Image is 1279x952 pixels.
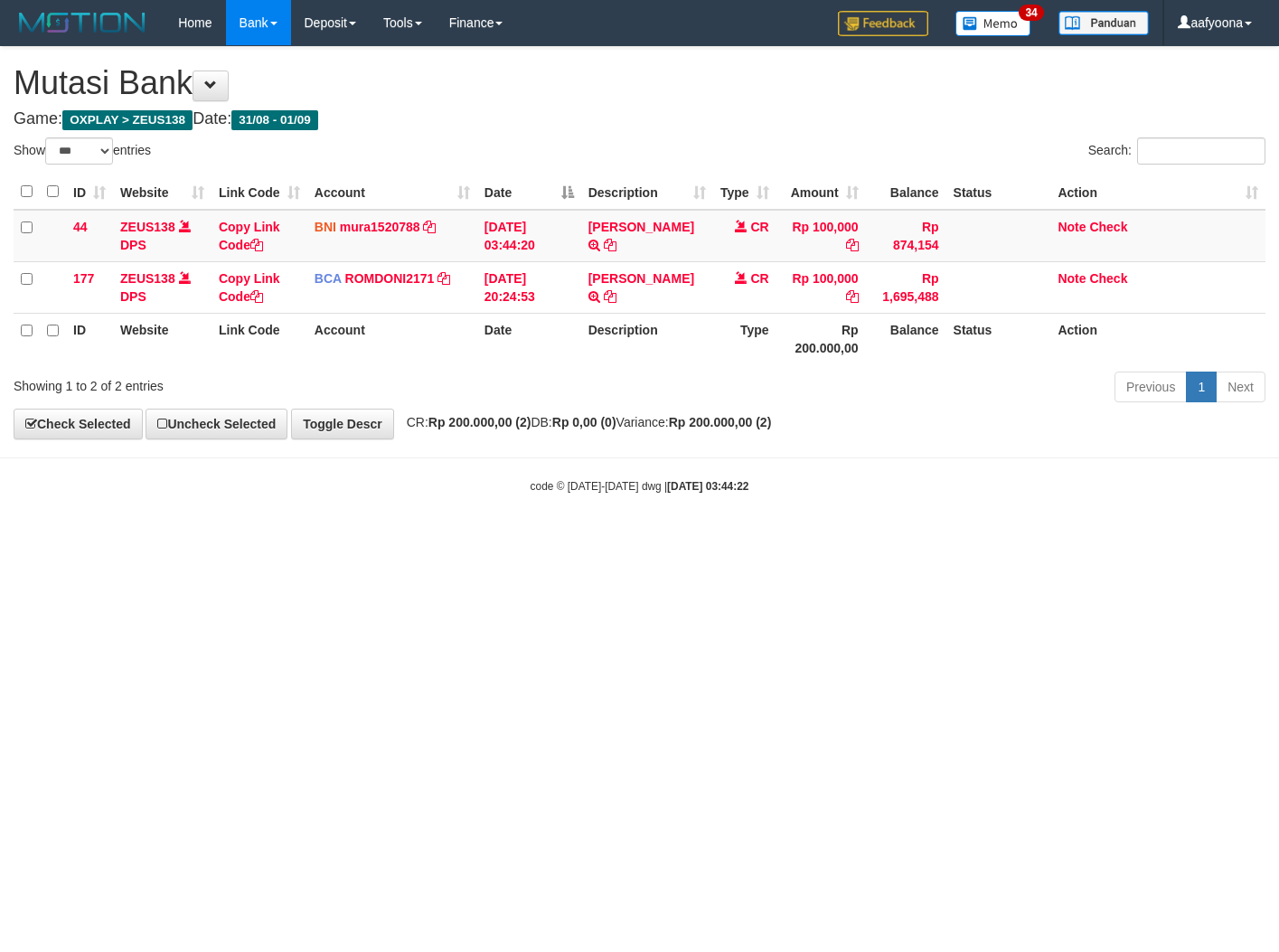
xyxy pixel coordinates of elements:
a: ROMDONI2171 [345,271,435,286]
strong: Rp 0,00 (0) [552,415,616,429]
th: Type: activate to sort column ascending [713,174,776,210]
th: Link Code [212,313,307,364]
span: BNI [315,220,336,234]
label: Search: [1088,137,1265,165]
th: Website [113,313,212,364]
a: Copy ROMDONI2171 to clipboard [437,271,450,286]
th: ID [66,313,113,364]
a: Check [1089,220,1127,234]
th: Status [946,313,1051,364]
a: Check Selected [14,409,143,439]
a: Next [1216,372,1265,402]
th: Account [307,313,477,364]
a: Copy Link Code [219,220,280,252]
span: 177 [73,271,94,286]
a: Note [1058,271,1086,286]
td: Rp 1,695,488 [866,261,946,313]
span: 31/08 - 01/09 [231,110,318,130]
td: [DATE] 20:24:53 [477,261,581,313]
span: 44 [73,220,88,234]
img: Button%20Memo.svg [955,11,1031,36]
img: panduan.png [1058,11,1149,35]
a: Check [1089,271,1127,286]
td: Rp 100,000 [776,210,866,262]
a: Toggle Descr [291,409,394,439]
th: Balance [866,313,946,364]
a: Copy ACHMAD RIYANTO to clipboard [604,238,616,252]
span: 34 [1019,5,1043,21]
a: Note [1058,220,1086,234]
a: ZEUS138 [120,271,175,286]
td: [DATE] 03:44:20 [477,210,581,262]
a: Previous [1114,372,1187,402]
a: Copy Rp 100,000 to clipboard [846,238,859,252]
img: MOTION_logo.png [14,9,151,36]
th: ID: activate to sort column ascending [66,174,113,210]
td: Rp 100,000 [776,261,866,313]
strong: Rp 200.000,00 (2) [428,415,531,429]
strong: [DATE] 03:44:22 [667,480,748,493]
span: CR [750,271,768,286]
th: Type [713,313,776,364]
th: Action [1050,313,1265,364]
th: Status [946,174,1051,210]
th: Account: activate to sort column ascending [307,174,477,210]
td: DPS [113,261,212,313]
th: Link Code: activate to sort column ascending [212,174,307,210]
a: Copy ABDUL GAFUR to clipboard [604,289,616,304]
a: Copy mura1520788 to clipboard [423,220,436,234]
span: OXPLAY > ZEUS138 [62,110,193,130]
h4: Game: Date: [14,110,1265,128]
a: ZEUS138 [120,220,175,234]
th: Amount: activate to sort column ascending [776,174,866,210]
th: Rp 200.000,00 [776,313,866,364]
span: BCA [315,271,342,286]
a: mura1520788 [340,220,420,234]
a: Copy Link Code [219,271,280,304]
a: 1 [1186,372,1217,402]
span: CR: DB: Variance: [398,415,772,429]
small: code © [DATE]-[DATE] dwg | [531,480,749,493]
th: Website: activate to sort column ascending [113,174,212,210]
span: CR [750,220,768,234]
select: Showentries [45,137,113,165]
a: Copy Rp 100,000 to clipboard [846,289,859,304]
th: Description: activate to sort column ascending [581,174,713,210]
label: Show entries [14,137,151,165]
input: Search: [1137,137,1265,165]
a: [PERSON_NAME] [588,271,694,286]
td: DPS [113,210,212,262]
div: Showing 1 to 2 of 2 entries [14,370,520,395]
h1: Mutasi Bank [14,65,1265,101]
th: Action: activate to sort column ascending [1050,174,1265,210]
img: Feedback.jpg [838,11,928,36]
th: Date [477,313,581,364]
a: [PERSON_NAME] [588,220,694,234]
th: Description [581,313,713,364]
td: Rp 874,154 [866,210,946,262]
th: Balance [866,174,946,210]
a: Uncheck Selected [146,409,287,439]
strong: Rp 200.000,00 (2) [669,415,772,429]
th: Date: activate to sort column descending [477,174,581,210]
